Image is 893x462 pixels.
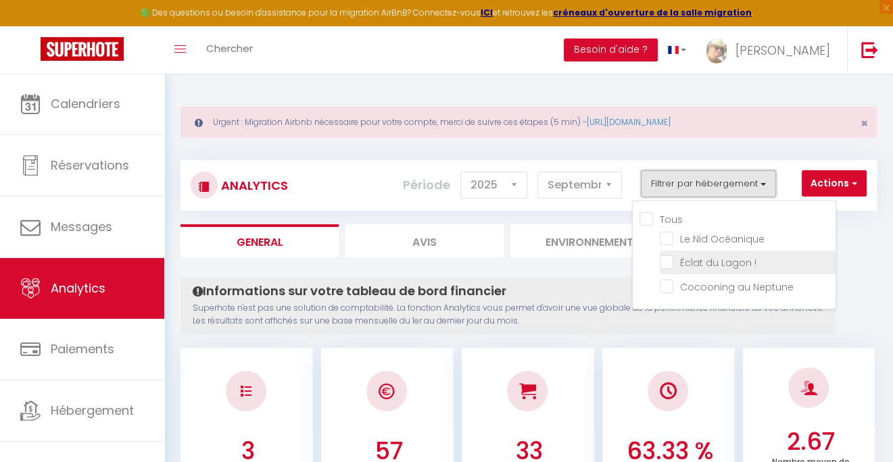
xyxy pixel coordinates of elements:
span: Calendriers [51,95,120,112]
h3: 2.67 [750,428,872,456]
button: Close [861,118,868,130]
a: ... [PERSON_NAME] [696,26,847,74]
a: Chercher [196,26,263,74]
button: Actions [802,170,867,197]
span: Chercher [206,41,253,55]
span: × [861,115,868,132]
img: logout [861,41,878,58]
span: Réservations [51,157,129,174]
li: General [180,224,339,257]
span: Cocooning au Neptune [680,280,794,294]
button: Filtrer par hébergement [641,170,776,197]
span: Analytics [51,280,105,297]
h3: Analytics [218,170,288,201]
img: ... [706,38,727,63]
span: Paiements [51,340,114,357]
img: Super Booking [41,37,124,61]
span: Hébergement [51,402,134,419]
img: NO IMAGE [241,386,251,396]
li: Avis [345,224,504,257]
a: ICI [481,7,493,18]
a: créneaux d'ouverture de la salle migration [553,7,752,18]
label: Période [403,170,450,200]
button: Ouvrir le widget de chat LiveChat [11,5,51,46]
li: Environnement [510,224,669,257]
h4: Informations sur votre tableau de bord financier [193,284,823,299]
button: Besoin d'aide ? [564,38,658,61]
p: Superhote n'est pas une solution de comptabilité. La fonction Analytics vous permet d'avoir une v... [193,302,823,328]
div: Urgent : Migration Airbnb nécessaire pour votre compte, merci de suivre ces étapes (5 min) - [180,107,877,138]
span: [PERSON_NAME] [735,42,830,59]
a: [URL][DOMAIN_NAME] [587,116,671,128]
span: Messages [51,218,112,235]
